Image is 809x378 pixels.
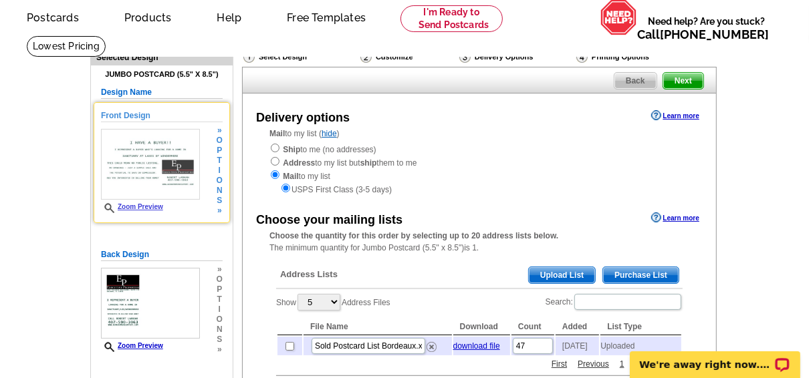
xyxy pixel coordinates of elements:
[217,196,223,206] span: s
[243,128,716,196] div: to my list ( )
[360,158,377,168] strong: ship
[283,145,300,154] strong: Ship
[603,267,679,283] span: Purchase List
[217,335,223,345] span: s
[304,319,452,335] th: File Name
[600,319,681,335] th: List Type
[548,358,570,370] a: First
[359,50,458,63] div: Customize
[217,264,223,274] span: »
[217,285,223,295] span: p
[101,268,200,339] img: small-thumb.jpg
[576,51,588,63] img: Printing Options & Summary
[637,27,769,41] span: Call
[103,1,193,32] a: Products
[600,337,681,355] td: Uploaded
[101,203,163,210] a: Zoom Preview
[265,1,387,32] a: Free Templates
[556,337,599,355] td: [DATE]
[280,268,338,280] span: Address Lists
[616,358,628,370] a: 1
[101,129,200,200] img: small-thumb.jpg
[217,126,223,136] span: »
[217,315,223,325] span: o
[614,73,657,89] span: Back
[621,336,809,378] iframe: LiveChat chat widget
[546,293,683,311] label: Search:
[575,50,694,63] div: Printing Options
[269,182,689,196] div: USPS First Class (3-5 days)
[574,358,612,370] a: Previous
[217,274,223,285] span: o
[217,345,223,355] span: »
[360,51,372,63] img: Customize
[243,230,716,254] div: The minimum quantity for Jumbo Postcard (5.5" x 8.5")is 1.
[256,211,402,229] div: Choose your mailing lists
[637,15,776,41] span: Need help? Are you stuck?
[269,142,689,196] div: to me (no addresses) to my list but them to me to my list
[217,176,223,186] span: o
[217,136,223,146] span: o
[269,129,285,138] strong: Mail
[529,267,595,283] span: Upload List
[101,70,223,79] h4: Jumbo Postcard (5.5" x 8.5")
[101,342,163,349] a: Zoom Preview
[574,294,681,310] input: Search:
[217,325,223,335] span: n
[242,50,359,67] div: Select Design
[217,186,223,196] span: n
[283,172,298,181] strong: Mail
[322,129,337,138] a: hide
[614,72,657,89] a: Back
[459,51,471,63] img: Delivery Options
[101,248,223,261] h5: Back Design
[427,342,437,352] img: delete.png
[101,110,223,122] h5: Front Design
[453,319,510,335] th: Download
[256,109,350,127] div: Delivery options
[276,293,390,312] label: Show Address Files
[427,339,437,349] a: Remove this list
[217,156,223,166] span: t
[453,341,500,351] a: download file
[217,305,223,315] span: i
[651,110,699,121] a: Learn more
[217,206,223,216] span: »
[283,158,315,168] strong: Address
[651,212,699,223] a: Learn more
[217,295,223,305] span: t
[91,51,233,63] div: Selected Design
[556,319,599,335] th: Added
[217,166,223,176] span: i
[663,73,703,89] span: Next
[5,1,100,32] a: Postcards
[511,319,554,335] th: Count
[298,294,340,311] select: ShowAddress Files
[660,27,769,41] a: [PHONE_NUMBER]
[243,51,255,63] img: Select Design
[269,231,558,240] strong: Choose the quantity for this order by selecting up to 20 address lists below.
[217,146,223,156] span: p
[195,1,263,32] a: Help
[101,86,223,99] h5: Design Name
[458,50,575,67] div: Delivery Options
